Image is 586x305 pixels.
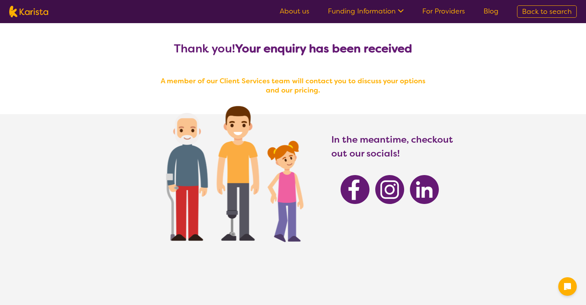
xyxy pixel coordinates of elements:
[328,7,404,16] a: Funding Information
[422,7,465,16] a: For Providers
[522,7,572,16] span: Back to search
[410,175,439,204] img: Karista Linkedin
[341,175,369,204] img: Karista Facebook
[9,6,48,17] img: Karista logo
[235,41,412,56] b: Your enquiry has been received
[154,76,432,95] h4: A member of our Client Services team will contact you to discuss your options and our pricing.
[280,7,309,16] a: About us
[143,86,320,256] img: Karista provider enquiry success
[375,175,404,204] img: Karista Instagram
[154,42,432,56] h2: Thank you!
[517,5,577,18] a: Back to search
[484,7,499,16] a: Blog
[331,133,454,160] h3: In the meantime, checkout out our socials!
